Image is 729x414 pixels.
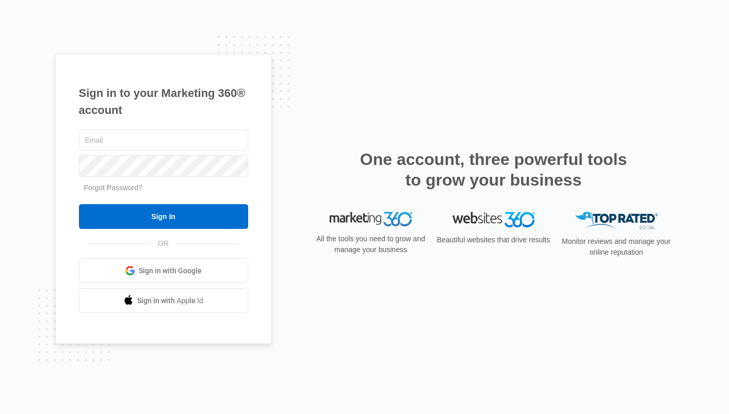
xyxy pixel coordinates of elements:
[575,212,658,229] img: Top Rated Local
[313,234,429,255] p: All the tools you need to grow and manage your business
[79,85,248,119] h1: Sign in to your Marketing 360® account
[79,288,248,313] a: Sign in with Apple Id
[452,212,535,227] img: Websites 360
[139,266,202,276] span: Sign in with Google
[357,149,630,190] h2: One account, three powerful tools to grow your business
[137,295,203,306] span: Sign in with Apple Id
[79,129,248,151] input: Email
[436,235,552,245] p: Beautiful websites that drive results
[330,212,412,226] img: Marketing 360
[84,184,143,192] a: Forgot Password?
[151,238,176,249] span: OR
[79,204,248,229] input: Sign In
[79,258,248,283] a: Sign in with Google
[559,236,674,258] p: Monitor reviews and manage your online reputation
